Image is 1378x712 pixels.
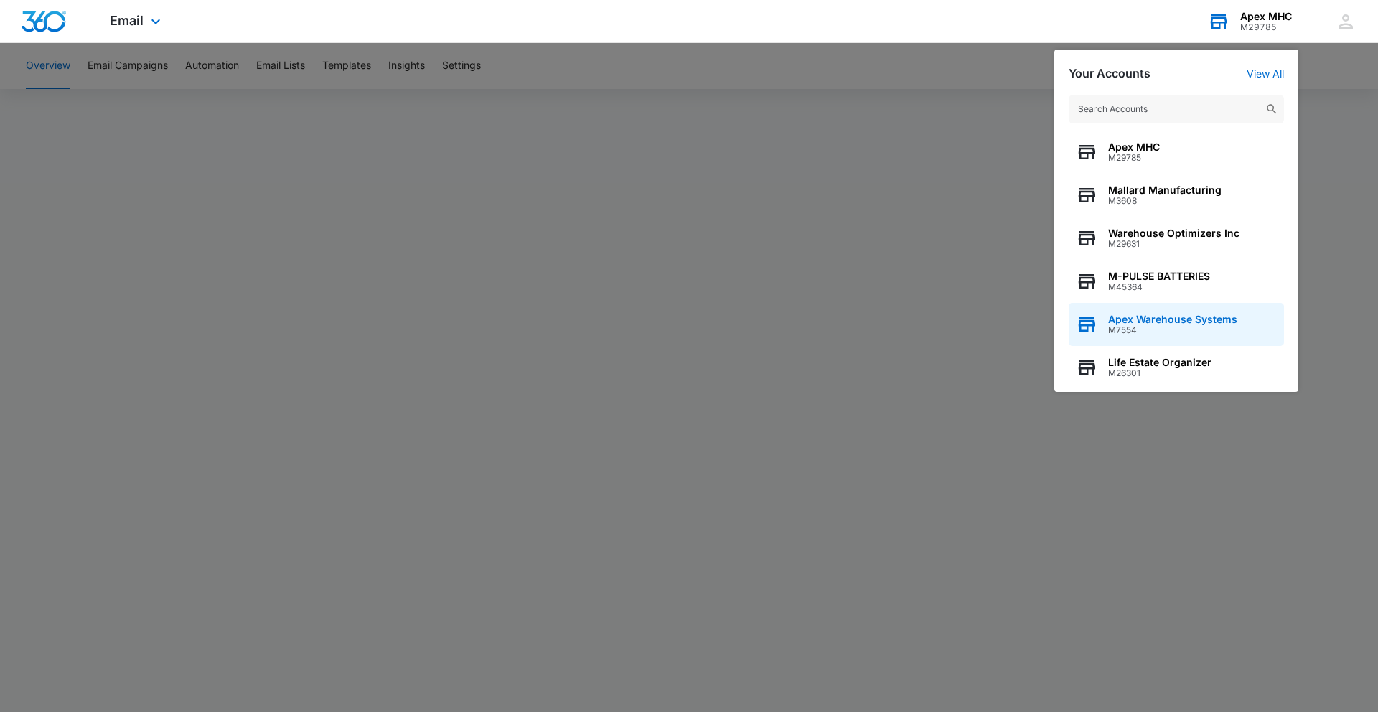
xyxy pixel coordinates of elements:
span: M45364 [1108,282,1210,292]
span: Email [110,13,144,28]
input: Search Accounts [1069,95,1284,123]
span: Apex MHC [1108,141,1160,153]
span: M-PULSE BATTERIES [1108,271,1210,282]
span: M7554 [1108,325,1237,335]
span: Warehouse Optimizers Inc [1108,228,1239,239]
button: Life Estate OrganizerM26301 [1069,346,1284,389]
span: Mallard Manufacturing [1108,184,1222,196]
button: Apex Warehouse SystemsM7554 [1069,303,1284,346]
button: Warehouse Optimizers IncM29631 [1069,217,1284,260]
span: M29785 [1108,153,1160,163]
button: M-PULSE BATTERIESM45364 [1069,260,1284,303]
button: Apex MHCM29785 [1069,131,1284,174]
h2: Your Accounts [1069,67,1150,80]
a: View All [1247,67,1284,80]
span: M29631 [1108,239,1239,249]
span: M26301 [1108,368,1211,378]
span: Life Estate Organizer [1108,357,1211,368]
div: account name [1240,11,1292,22]
span: M3608 [1108,196,1222,206]
button: Mallard ManufacturingM3608 [1069,174,1284,217]
div: account id [1240,22,1292,32]
span: Apex Warehouse Systems [1108,314,1237,325]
